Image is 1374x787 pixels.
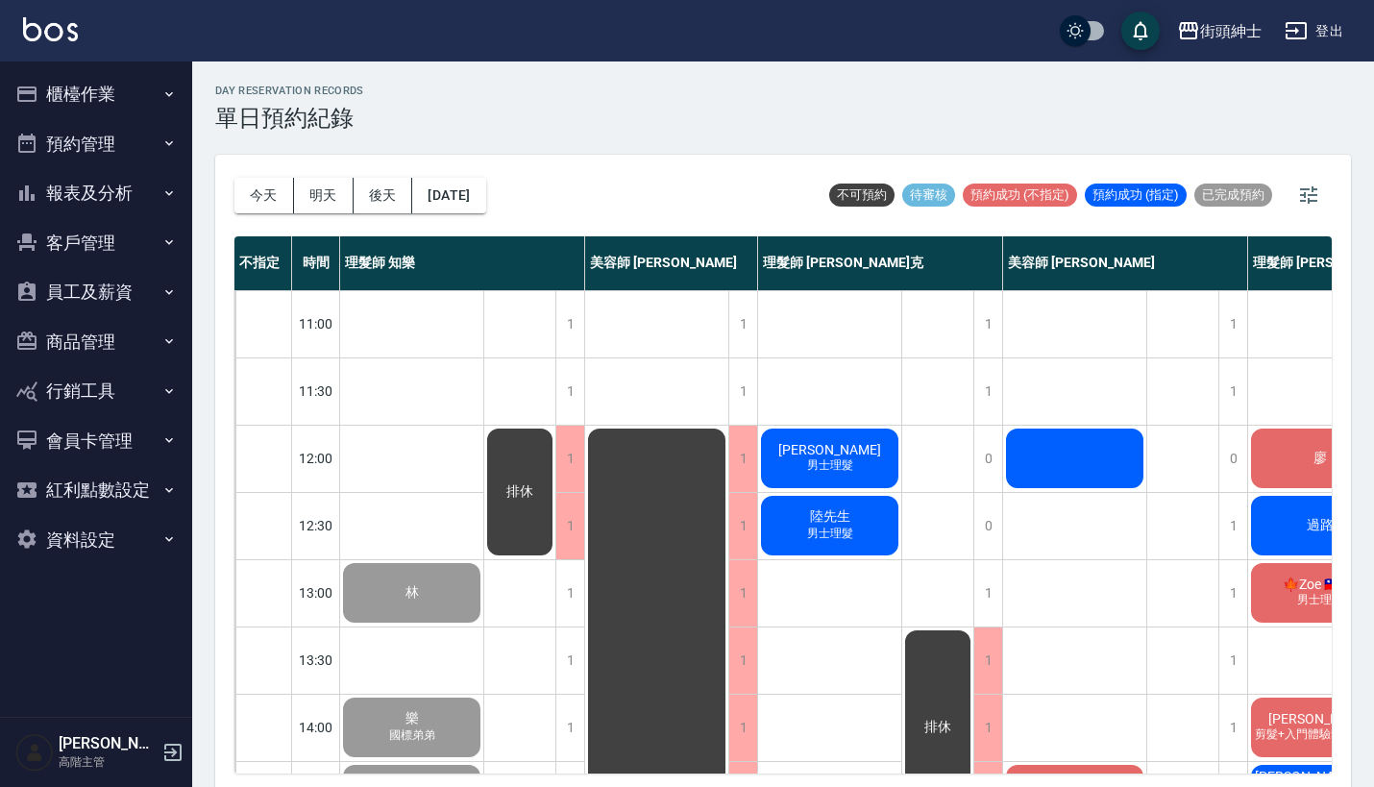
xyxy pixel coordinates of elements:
div: 1 [1218,627,1247,694]
div: 1 [728,358,757,425]
div: 1 [1218,358,1247,425]
button: 商品管理 [8,317,184,367]
button: 預約管理 [8,119,184,169]
span: 廖 [1310,450,1331,467]
div: 1 [555,291,584,357]
button: 明天 [294,178,354,213]
h3: 單日預約紀錄 [215,105,364,132]
span: 樂 [402,710,423,727]
div: 街頭紳士 [1200,19,1262,43]
span: [PERSON_NAME] [774,442,885,457]
div: 不指定 [234,236,292,290]
span: 待審核 [902,186,955,204]
div: 0 [1218,426,1247,492]
span: 陸先生 [806,508,854,526]
div: 1 [728,560,757,627]
div: 1 [728,695,757,761]
div: 14:00 [292,694,340,761]
h5: [PERSON_NAME] [59,734,157,753]
div: 理髮師 知樂 [340,236,585,290]
button: 櫃檯作業 [8,69,184,119]
img: Logo [23,17,78,41]
span: 男士理髮 [1293,592,1347,608]
button: 報表及分析 [8,168,184,218]
div: 1 [555,493,584,559]
span: 國標弟弟 [385,727,439,744]
span: 排休 [503,483,537,501]
button: 資料設定 [8,515,184,565]
img: Person [15,733,54,772]
button: 客戶管理 [8,218,184,268]
div: 1 [973,627,1002,694]
div: 12:30 [292,492,340,559]
div: 美容師 [PERSON_NAME] [585,236,758,290]
h2: day Reservation records [215,85,364,97]
div: 1 [728,493,757,559]
span: 男士理髮 [803,457,857,474]
span: 已完成預約 [1194,186,1272,204]
div: 1 [973,560,1002,627]
div: 1 [555,627,584,694]
button: save [1121,12,1160,50]
button: 紅利點數設定 [8,465,184,515]
p: 高階主管 [59,753,157,771]
div: 1 [555,695,584,761]
span: 過路 [1303,517,1337,534]
div: 0 [973,493,1002,559]
div: 13:00 [292,559,340,627]
button: 登出 [1277,13,1351,49]
div: 1 [973,695,1002,761]
div: 1 [1218,291,1247,357]
button: 後天 [354,178,413,213]
span: 男士理髮 [803,526,857,542]
button: 會員卡管理 [8,416,184,466]
div: 時間 [292,236,340,290]
div: 13:30 [292,627,340,694]
button: [DATE] [412,178,485,213]
div: 1 [1218,493,1247,559]
span: 預約成功 (指定) [1085,186,1187,204]
div: 1 [555,358,584,425]
div: 美容師 [PERSON_NAME] [1003,236,1248,290]
div: 1 [973,358,1002,425]
button: 員工及薪資 [8,267,184,317]
div: 1 [1218,560,1247,627]
div: 0 [973,426,1002,492]
button: 街頭紳士 [1169,12,1269,51]
span: 林 [402,584,423,602]
button: 行銷工具 [8,366,184,416]
div: 12:00 [292,425,340,492]
span: 🍁Zoe 🇹🇼🇦🇺 [1279,577,1361,592]
span: 排休 [920,719,955,736]
div: 11:00 [292,290,340,357]
div: 1 [555,560,584,627]
div: 11:30 [292,357,340,425]
div: 1 [555,426,584,492]
div: 1 [973,291,1002,357]
button: 今天 [234,178,294,213]
div: 1 [728,291,757,357]
div: 1 [728,426,757,492]
div: 理髮師 [PERSON_NAME]克 [758,236,1003,290]
span: 不可預約 [829,186,895,204]
div: 1 [1218,695,1247,761]
span: 預約成功 (不指定) [963,186,1077,204]
div: 1 [728,627,757,694]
